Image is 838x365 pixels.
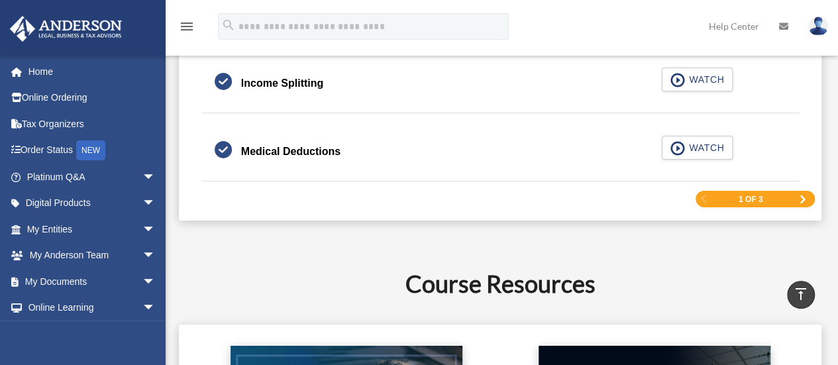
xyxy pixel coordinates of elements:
img: Anderson Advisors Platinum Portal [6,16,126,42]
a: Next Page [799,195,807,204]
i: vertical_align_top [793,286,809,302]
button: WATCH [662,136,733,160]
a: Platinum Q&Aarrow_drop_down [9,164,176,190]
span: 1 of 3 [739,195,763,203]
div: Medical Deductions [241,142,340,161]
div: NEW [76,140,105,160]
img: User Pic [808,17,828,36]
a: Home [9,58,176,85]
div: Income Splitting [241,74,323,93]
a: vertical_align_top [787,281,815,309]
span: WATCH [685,73,724,86]
a: Online Learningarrow_drop_down [9,295,176,321]
a: My Anderson Teamarrow_drop_down [9,242,176,269]
i: menu [179,19,195,34]
span: arrow_drop_down [142,295,169,322]
a: menu [179,23,195,34]
span: arrow_drop_down [142,190,169,217]
a: Medical Deductions WATCH [215,136,786,168]
a: Tax Organizers [9,111,176,137]
a: Income Splitting WATCH [215,68,786,99]
i: search [221,18,236,32]
span: arrow_drop_down [142,216,169,243]
span: arrow_drop_down [142,164,169,191]
h2: Course Resources [187,267,813,300]
a: Online Ordering [9,85,176,111]
a: Digital Productsarrow_drop_down [9,190,176,217]
a: My Entitiesarrow_drop_down [9,216,176,242]
a: My Documentsarrow_drop_down [9,268,176,295]
span: arrow_drop_down [142,242,169,270]
a: Order StatusNEW [9,137,176,164]
span: WATCH [685,141,724,154]
button: WATCH [662,68,733,91]
span: arrow_drop_down [142,268,169,295]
